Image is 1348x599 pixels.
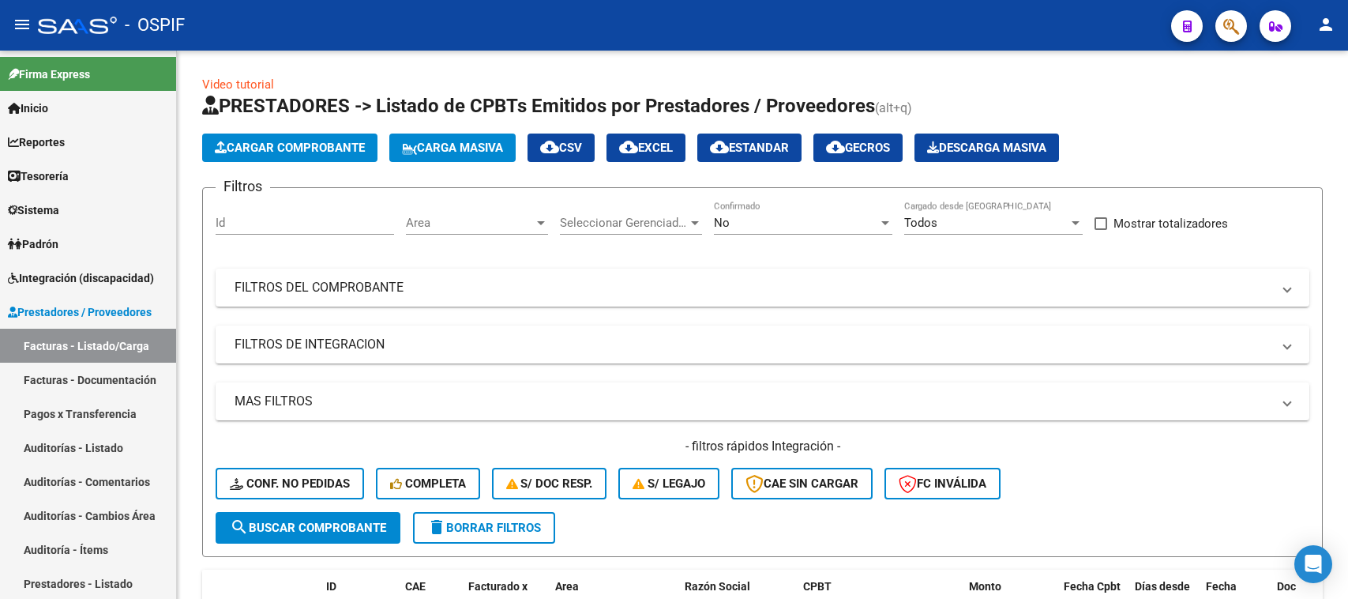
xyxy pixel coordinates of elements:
mat-icon: search [230,518,249,537]
mat-icon: person [1316,15,1335,34]
mat-icon: cloud_download [710,138,729,156]
span: CAE [405,580,426,593]
span: S/ Doc Resp. [506,477,593,491]
button: Estandar [697,134,802,162]
span: Descarga Masiva [927,141,1046,155]
button: Buscar Comprobante [216,512,400,544]
span: Buscar Comprobante [230,521,386,535]
span: - OSPIF [125,8,185,43]
mat-panel-title: MAS FILTROS [235,393,1271,410]
button: CSV [528,134,595,162]
span: CPBT [803,580,832,593]
div: Open Intercom Messenger [1294,545,1332,583]
span: Firma Express [8,66,90,83]
span: Completa [390,477,466,491]
mat-panel-title: FILTROS DE INTEGRACION [235,336,1271,353]
button: Gecros [813,134,903,162]
span: Reportes [8,134,65,151]
span: Area [555,580,579,593]
span: Prestadores / Proveedores [8,303,152,321]
mat-icon: delete [427,518,446,537]
span: Estandar [710,141,789,155]
span: Tesorería [8,168,69,185]
span: FC Inválida [899,477,986,491]
span: EXCEL [619,141,673,155]
mat-expansion-panel-header: MAS FILTROS [216,382,1309,420]
button: Carga Masiva [389,134,516,162]
button: Cargar Comprobante [202,134,377,162]
span: Padrón [8,235,58,253]
span: Borrar Filtros [427,521,541,535]
span: Conf. no pedidas [230,477,350,491]
span: Seleccionar Gerenciador [560,216,688,230]
mat-expansion-panel-header: FILTROS DE INTEGRACION [216,326,1309,364]
button: EXCEL [606,134,685,162]
a: Video tutorial [202,77,274,92]
span: S/ legajo [633,477,705,491]
span: PRESTADORES -> Listado de CPBTs Emitidos por Prestadores / Proveedores [202,95,875,117]
span: Fecha Cpbt [1064,580,1121,593]
button: Completa [376,468,480,499]
mat-expansion-panel-header: FILTROS DEL COMPROBANTE [216,269,1309,307]
span: ID [326,580,336,593]
mat-icon: cloud_download [619,138,638,156]
span: Mostrar totalizadores [1113,214,1228,233]
span: Gecros [826,141,890,155]
span: No [714,216,730,230]
button: CAE SIN CARGAR [731,468,873,499]
span: Carga Masiva [402,141,503,155]
button: Borrar Filtros [413,512,555,544]
button: Conf. no pedidas [216,468,364,499]
span: Monto [969,580,1001,593]
mat-icon: menu [13,15,32,34]
button: Descarga Masiva [914,134,1059,162]
button: S/ Doc Resp. [492,468,607,499]
mat-panel-title: FILTROS DEL COMPROBANTE [235,279,1271,296]
span: Todos [904,216,937,230]
mat-icon: cloud_download [826,138,845,156]
button: S/ legajo [618,468,719,499]
span: Cargar Comprobante [215,141,365,155]
span: CAE SIN CARGAR [745,477,858,491]
span: Inicio [8,100,48,117]
span: Sistema [8,202,59,219]
span: (alt+q) [875,100,912,115]
button: FC Inválida [884,468,1001,499]
span: Area [406,216,534,230]
h3: Filtros [216,175,270,198]
app-download-masive: Descarga masiva de comprobantes (adjuntos) [914,134,1059,162]
span: Razón Social [685,580,750,593]
span: CSV [540,141,582,155]
span: Integración (discapacidad) [8,269,154,287]
mat-icon: cloud_download [540,138,559,156]
h4: - filtros rápidos Integración - [216,438,1309,455]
